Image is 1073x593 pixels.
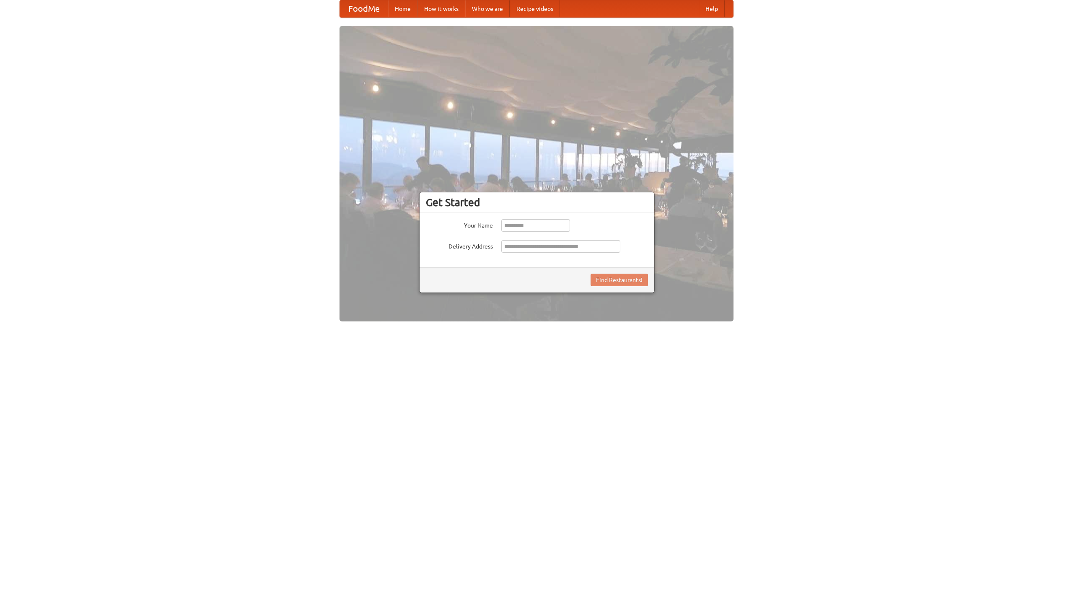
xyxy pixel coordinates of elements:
a: FoodMe [340,0,388,17]
a: Who we are [465,0,510,17]
a: Recipe videos [510,0,560,17]
h3: Get Started [426,196,648,209]
label: Delivery Address [426,240,493,251]
a: Home [388,0,417,17]
a: Help [699,0,725,17]
button: Find Restaurants! [591,274,648,286]
a: How it works [417,0,465,17]
label: Your Name [426,219,493,230]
